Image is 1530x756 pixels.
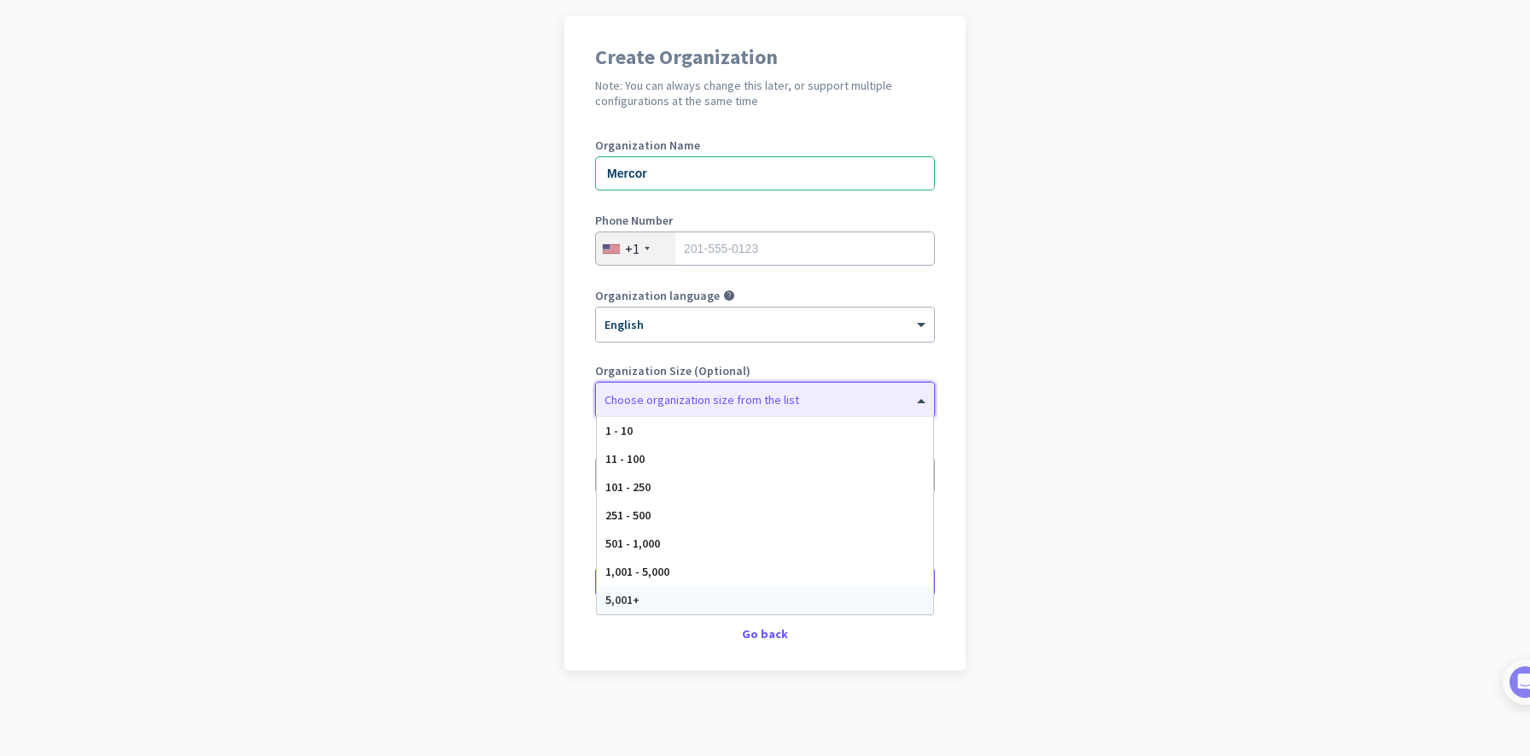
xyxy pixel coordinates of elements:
[595,139,935,151] label: Organization Name
[595,628,935,640] div: Go back
[597,417,933,614] div: Options List
[595,566,935,597] button: Create Organization
[605,451,645,466] span: 11 - 100
[605,423,633,438] span: 1 - 10
[605,507,651,523] span: 251 - 500
[595,156,935,190] input: What is the name of your organization?
[595,47,935,67] h1: Create Organization
[595,78,935,108] h2: Note: You can always change this later, or support multiple configurations at the same time
[605,564,669,579] span: 1,001 - 5,000
[625,240,639,257] div: +1
[605,479,651,495] span: 101 - 250
[605,592,639,607] span: 5,001+
[595,365,935,377] label: Organization Size (Optional)
[595,290,720,302] label: Organization language
[605,536,660,551] span: 501 - 1,000
[595,231,935,266] input: 201-555-0123
[595,440,935,452] label: Organization Time Zone
[595,214,935,226] label: Phone Number
[723,290,735,302] i: help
